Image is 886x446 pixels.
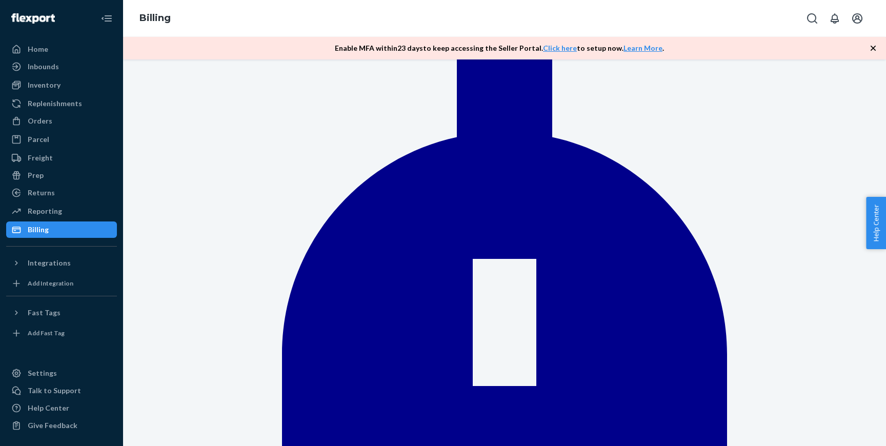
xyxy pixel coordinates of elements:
div: Home [28,44,48,54]
button: Open notifications [824,8,845,29]
button: Close Navigation [96,8,117,29]
a: Learn More [623,44,662,52]
div: Returns [28,188,55,198]
button: Talk to Support [6,382,117,399]
a: Replenishments [6,95,117,112]
div: Billing [28,225,49,235]
ol: breadcrumbs [131,4,179,33]
a: Returns [6,185,117,201]
button: Fast Tags [6,305,117,321]
div: Add Fast Tag [28,329,65,337]
a: Prep [6,167,117,184]
div: Prep [28,170,44,180]
div: Inbounds [28,62,59,72]
div: Integrations [28,258,71,268]
div: Add Integration [28,279,73,288]
div: Replenishments [28,98,82,109]
div: Freight [28,153,53,163]
button: Help Center [866,197,886,249]
img: Flexport logo [11,13,55,24]
button: Open account menu [847,8,868,29]
a: Billing [139,12,171,24]
div: Give Feedback [28,420,77,431]
a: Billing [6,221,117,238]
button: Open Search Box [802,8,822,29]
div: Orders [28,116,52,126]
a: Inbounds [6,58,117,75]
a: Inventory [6,77,117,93]
a: Help Center [6,400,117,416]
span: Support [22,7,58,16]
a: Settings [6,365,117,381]
a: Parcel [6,131,117,148]
button: Integrations [6,255,117,271]
div: Help Center [28,403,69,413]
div: Talk to Support [28,386,81,396]
div: Parcel [28,134,49,145]
a: Home [6,41,117,57]
p: Enable MFA within 23 days to keep accessing the Seller Portal. to setup now. . [335,43,664,53]
a: Click here [543,44,577,52]
a: Freight [6,150,117,166]
div: Reporting [28,206,62,216]
a: Orders [6,113,117,129]
a: Add Fast Tag [6,325,117,341]
a: Reporting [6,203,117,219]
a: Add Integration [6,275,117,292]
button: Give Feedback [6,417,117,434]
div: Fast Tags [28,308,61,318]
div: Settings [28,368,57,378]
div: Inventory [28,80,61,90]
